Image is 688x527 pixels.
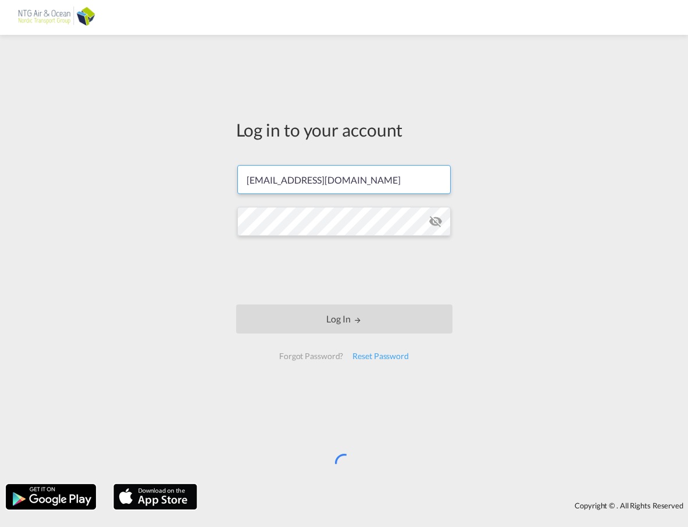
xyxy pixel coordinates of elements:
[429,214,443,228] md-icon: icon-eye-off
[203,496,688,515] div: Copyright © . All Rights Reserved
[5,483,97,511] img: google.png
[17,5,96,31] img: af31b1c0b01f11ecbc353f8e72265e29.png
[236,304,452,334] button: LOGIN
[112,483,198,511] img: apple.png
[236,117,452,142] div: Log in to your account
[237,165,451,194] input: Enter email/phone number
[275,346,348,367] div: Forgot Password?
[348,346,413,367] div: Reset Password
[256,248,433,293] iframe: reCAPTCHA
